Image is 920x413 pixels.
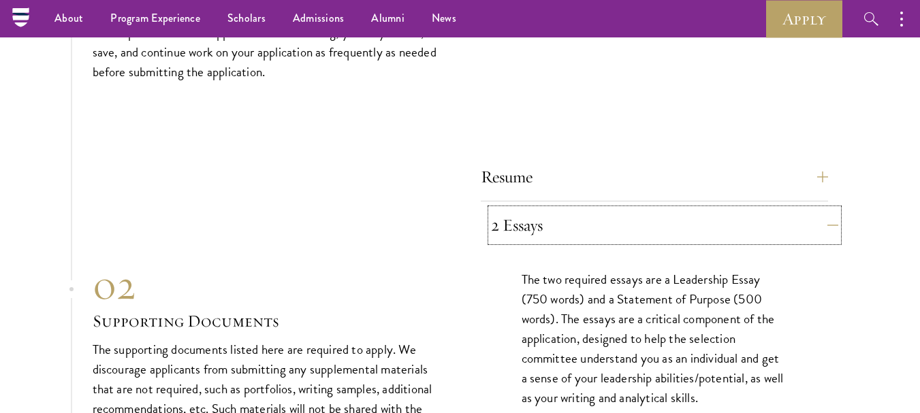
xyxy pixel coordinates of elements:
[522,269,787,408] p: The two required essays are a Leadership Essay (750 words) and a Statement of Purpose (500 words)...
[481,161,828,193] button: Resume
[491,209,838,242] button: 2 Essays
[93,310,440,333] h3: Supporting Documents
[93,261,440,310] div: 02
